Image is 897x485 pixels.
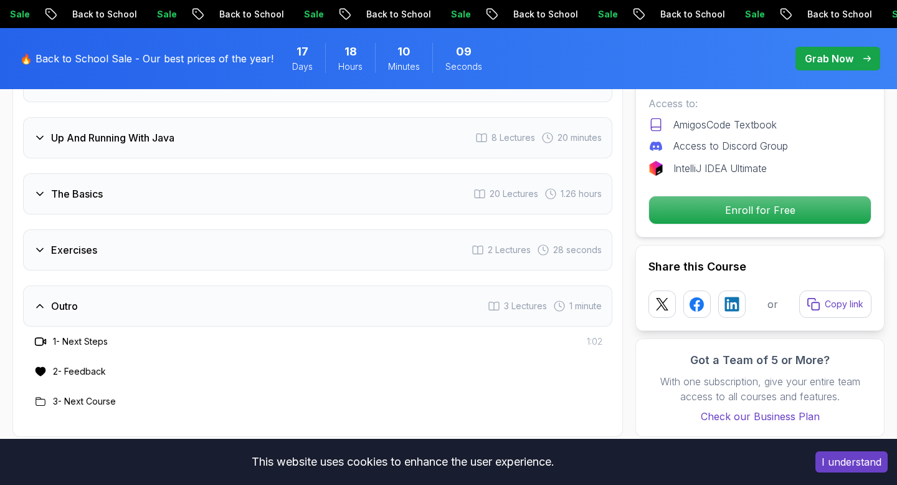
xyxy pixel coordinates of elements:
[23,286,612,327] button: Outro3 Lectures 1 minute
[297,43,308,60] span: 17 Days
[797,8,882,21] p: Back to School
[648,96,871,111] p: Access to:
[388,60,420,73] span: Minutes
[456,43,472,60] span: 9 Seconds
[673,138,788,153] p: Access to Discord Group
[648,258,871,276] h2: Share this Course
[815,451,888,473] button: Accept cookies
[673,161,767,176] p: IntelliJ IDEA Ultimate
[209,8,294,21] p: Back to School
[445,60,482,73] span: Seconds
[62,8,147,21] p: Back to School
[294,8,334,21] p: Sale
[9,448,797,476] div: This website uses cookies to enhance the user experience.
[147,8,187,21] p: Sale
[504,300,547,312] span: 3 Lectures
[53,335,108,348] h3: 1 - Next Steps
[338,60,363,73] span: Hours
[649,196,871,224] p: Enroll for Free
[23,117,612,158] button: Up And Running With Java8 Lectures 20 minutes
[490,188,538,200] span: 20 Lectures
[356,8,441,21] p: Back to School
[648,352,871,369] h3: Got a Team of 5 or More?
[51,130,174,145] h3: Up And Running With Java
[648,196,871,224] button: Enroll for Free
[397,43,411,60] span: 10 Minutes
[767,297,778,312] p: or
[648,409,871,424] a: Check our Business Plan
[799,291,871,318] button: Copy link
[51,299,78,314] h3: Outro
[292,60,313,73] span: Days
[20,51,273,66] p: 🔥 Back to School Sale - Our best prices of the year!
[650,8,735,21] p: Back to School
[51,186,103,201] h3: The Basics
[588,8,628,21] p: Sale
[553,244,602,256] span: 28 seconds
[491,132,535,144] span: 8 Lectures
[488,244,531,256] span: 2 Lectures
[561,188,602,200] span: 1.26 hours
[587,335,602,348] span: 1:02
[805,51,853,66] p: Grab Now
[503,8,588,21] p: Back to School
[23,229,612,271] button: Exercises2 Lectures 28 seconds
[673,117,777,132] p: AmigosCode Textbook
[53,365,106,378] h3: 2 - Feedback
[569,300,602,312] span: 1 minute
[344,43,357,60] span: 18 Hours
[558,132,602,144] span: 20 minutes
[53,395,116,408] h3: 3 - Next Course
[648,374,871,404] p: With one subscription, give your entire team access to all courses and features.
[51,242,97,257] h3: Exercises
[648,161,663,176] img: jetbrains logo
[23,173,612,214] button: The Basics20 Lectures 1.26 hours
[825,298,863,310] p: Copy link
[441,8,481,21] p: Sale
[735,8,775,21] p: Sale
